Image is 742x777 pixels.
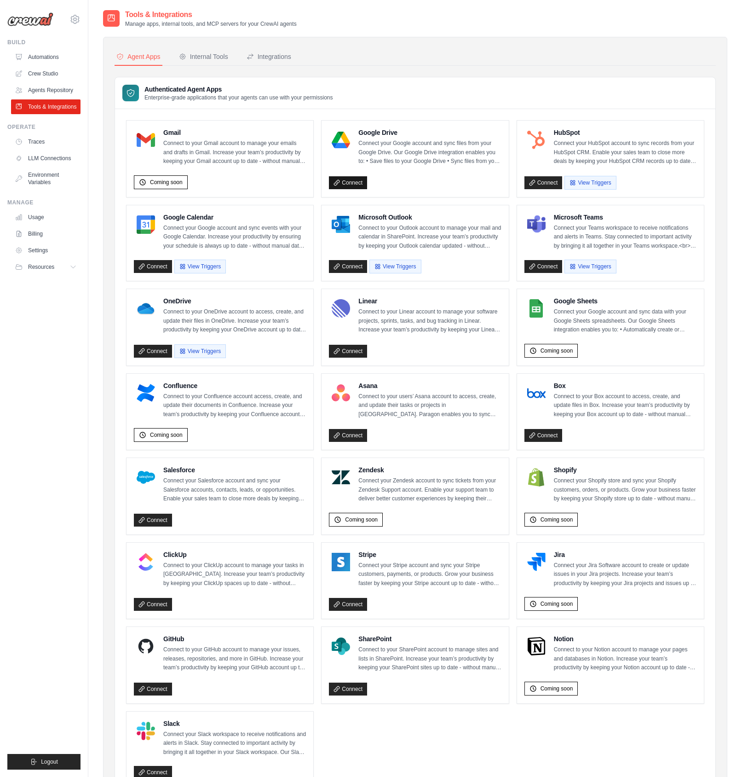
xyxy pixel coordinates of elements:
[7,754,81,770] button: Logout
[137,131,155,149] img: Gmail Logo
[150,179,183,186] span: Coming soon
[7,199,81,206] div: Manage
[144,85,333,94] h3: Authenticated Agent Apps
[137,637,155,655] img: GitHub Logo
[150,431,183,439] span: Coming soon
[524,260,563,273] a: Connect
[11,50,81,64] a: Automations
[554,645,696,673] p: Connect to your Notion account to manage your pages and databases in Notion. Increase your team’s...
[28,263,54,271] span: Resources
[358,307,501,335] p: Connect to your Linear account to manage your software projects, sprints, tasks, and bug tracking...
[541,347,573,354] span: Coming soon
[332,468,350,487] img: Zendesk Logo
[358,213,501,222] h4: Microsoft Outlook
[554,307,696,335] p: Connect your Google account and sync data with your Google Sheets spreadsheets. Our Google Sheets...
[329,345,367,358] a: Connect
[116,52,161,61] div: Agent Apps
[11,243,81,258] a: Settings
[174,344,226,358] button: View Triggers
[524,176,563,189] a: Connect
[125,9,297,20] h2: Tools & Integrations
[554,476,696,504] p: Connect your Shopify store and sync your Shopify customers, orders, or products. Grow your busine...
[163,392,306,419] p: Connect to your Confluence account access, create, and update their documents in Confluence. Incr...
[329,683,367,696] a: Connect
[329,176,367,189] a: Connect
[137,722,155,740] img: Slack Logo
[527,468,546,487] img: Shopify Logo
[137,468,155,487] img: Salesforce Logo
[332,131,350,149] img: Google Drive Logo
[134,514,172,527] a: Connect
[11,134,81,149] a: Traces
[541,600,573,608] span: Coming soon
[332,215,350,234] img: Microsoft Outlook Logo
[163,213,306,222] h4: Google Calendar
[163,719,306,728] h4: Slack
[134,683,172,696] a: Connect
[541,685,573,692] span: Coming soon
[163,645,306,673] p: Connect to your GitHub account to manage your issues, releases, repositories, and more in GitHub....
[554,213,696,222] h4: Microsoft Teams
[332,384,350,402] img: Asana Logo
[527,637,546,655] img: Notion Logo
[134,345,172,358] a: Connect
[541,516,573,523] span: Coming soon
[11,99,81,114] a: Tools & Integrations
[358,381,501,390] h4: Asana
[7,39,81,46] div: Build
[369,260,421,273] button: View Triggers
[564,260,616,273] button: View Triggers
[524,429,563,442] a: Connect
[11,151,81,166] a: LLM Connections
[358,550,501,559] h4: Stripe
[163,550,306,559] h4: ClickUp
[137,553,155,571] img: ClickUp Logo
[527,384,546,402] img: Box Logo
[358,296,501,306] h4: Linear
[7,123,81,131] div: Operate
[554,561,696,588] p: Connect your Jira Software account to create or update issues in your Jira projects. Increase you...
[358,634,501,644] h4: SharePoint
[358,561,501,588] p: Connect your Stripe account and sync your Stripe customers, payments, or products. Grow your busi...
[358,465,501,475] h4: Zendesk
[11,260,81,274] button: Resources
[358,224,501,251] p: Connect to your Outlook account to manage your mail and calendar in SharePoint. Increase your tea...
[163,730,306,757] p: Connect your Slack workspace to receive notifications and alerts in Slack. Stay connected to impo...
[134,260,172,273] a: Connect
[163,634,306,644] h4: GitHub
[163,307,306,335] p: Connect to your OneDrive account to access, create, and update their files in OneDrive. Increase ...
[11,66,81,81] a: Crew Studio
[245,48,293,66] button: Integrations
[358,139,501,166] p: Connect your Google account and sync files from your Google Drive. Our Google Drive integration e...
[358,476,501,504] p: Connect your Zendesk account to sync tickets from your Zendesk Support account. Enable your suppo...
[179,52,228,61] div: Internal Tools
[137,215,155,234] img: Google Calendar Logo
[527,215,546,234] img: Microsoft Teams Logo
[247,52,291,61] div: Integrations
[163,139,306,166] p: Connect to your Gmail account to manage your emails and drafts in Gmail. Increase your team’s pro...
[125,20,297,28] p: Manage apps, internal tools, and MCP servers for your CrewAI agents
[554,392,696,419] p: Connect to your Box account to access, create, and update files in Box. Increase your team’s prod...
[11,83,81,98] a: Agents Repository
[554,465,696,475] h4: Shopify
[177,48,230,66] button: Internal Tools
[332,637,350,655] img: SharePoint Logo
[332,553,350,571] img: Stripe Logo
[527,299,546,318] img: Google Sheets Logo
[11,168,81,190] a: Environment Variables
[358,128,501,137] h4: Google Drive
[137,384,155,402] img: Confluence Logo
[554,550,696,559] h4: Jira
[144,94,333,101] p: Enterprise-grade applications that your agents can use with your permissions
[137,299,155,318] img: OneDrive Logo
[41,758,58,765] span: Logout
[7,12,53,26] img: Logo
[163,128,306,137] h4: Gmail
[174,260,226,273] button: View Triggers
[527,553,546,571] img: Jira Logo
[554,139,696,166] p: Connect your HubSpot account to sync records from your HubSpot CRM. Enable your sales team to clo...
[554,381,696,390] h4: Box
[527,131,546,149] img: HubSpot Logo
[332,299,350,318] img: Linear Logo
[163,296,306,306] h4: OneDrive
